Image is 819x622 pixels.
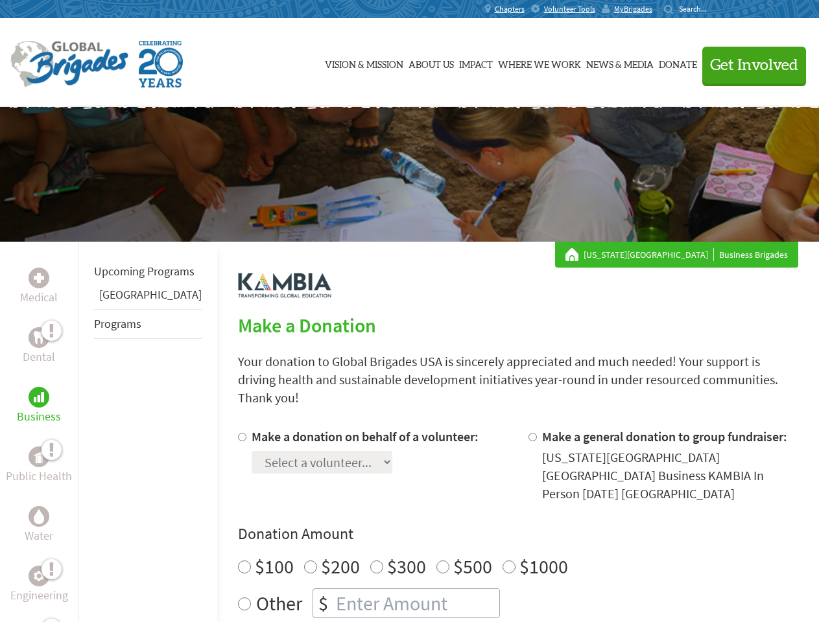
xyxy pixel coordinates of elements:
a: Donate [659,30,697,95]
a: Programs [94,316,141,331]
label: Make a donation on behalf of a volunteer: [252,428,479,444]
label: Make a general donation to group fundraiser: [542,428,787,444]
div: Dental [29,327,49,348]
a: BusinessBusiness [17,387,61,426]
img: Public Health [34,450,44,463]
div: $ [313,589,333,617]
div: Business Brigades [565,248,788,261]
label: $500 [453,554,492,579]
li: Panama [94,286,202,309]
p: Dental [23,348,55,366]
img: Global Brigades Logo [10,41,128,87]
div: Business [29,387,49,408]
li: Upcoming Programs [94,257,202,286]
a: Public HealthPublic Health [6,446,72,485]
a: EngineeringEngineering [10,566,68,605]
p: Public Health [6,467,72,485]
p: Medical [20,288,58,306]
img: Dental [34,331,44,343]
span: MyBrigades [614,4,652,14]
a: About Us [409,30,454,95]
img: Engineering [34,571,44,581]
h2: Make a Donation [238,314,798,337]
h4: Donation Amount [238,524,798,544]
img: logo-kambia.png [238,273,331,298]
button: Get Involved [702,47,806,84]
img: Medical [34,273,44,283]
a: [US_STATE][GEOGRAPHIC_DATA] [584,248,714,261]
a: Where We Work [498,30,581,95]
input: Search... [679,4,716,14]
span: Get Involved [710,58,798,73]
div: Engineering [29,566,49,586]
span: Volunteer Tools [544,4,595,14]
p: Your donation to Global Brigades USA is sincerely appreciated and much needed! Your support is dr... [238,352,798,407]
div: [US_STATE][GEOGRAPHIC_DATA] [GEOGRAPHIC_DATA] Business KAMBIA In Person [DATE] [GEOGRAPHIC_DATA] [542,448,798,503]
div: Public Health [29,446,49,467]
span: Chapters [495,4,525,14]
a: DentalDental [23,327,55,366]
label: Other [256,588,302,618]
a: Vision & Mission [325,30,403,95]
input: Enter Amount [333,589,499,617]
img: Water [34,509,44,524]
img: Global Brigades Celebrating 20 Years [139,41,183,87]
div: Medical [29,268,49,288]
a: Upcoming Programs [94,264,195,279]
p: Water [25,527,53,545]
label: $100 [255,554,294,579]
a: News & Media [586,30,654,95]
a: [GEOGRAPHIC_DATA] [99,287,202,302]
div: Water [29,506,49,527]
label: $200 [321,554,360,579]
img: Business [34,392,44,402]
a: MedicalMedical [20,268,58,306]
a: Impact [459,30,493,95]
li: Programs [94,309,202,339]
a: WaterWater [25,506,53,545]
label: $1000 [519,554,568,579]
p: Business [17,408,61,426]
label: $300 [387,554,426,579]
p: Engineering [10,586,68,605]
